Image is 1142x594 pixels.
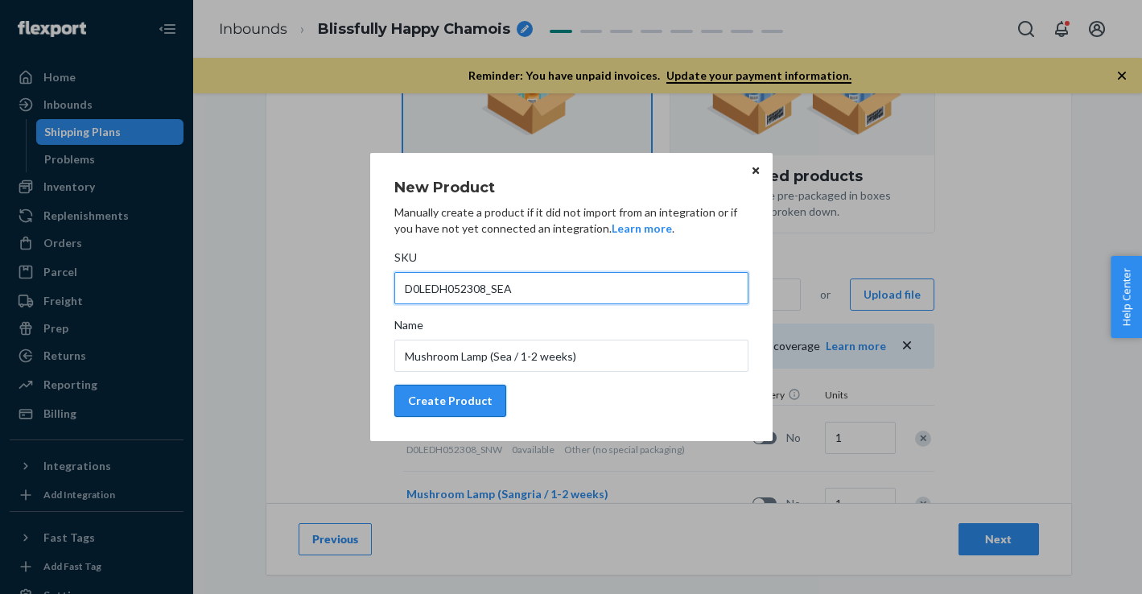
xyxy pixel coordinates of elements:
[408,393,493,409] div: Create Product
[394,340,748,372] input: Name
[394,177,748,198] h2: New Product
[394,317,423,340] span: Name
[394,272,748,304] input: SKU
[394,204,748,237] div: Manually create a product if it did not import from an integration or if you have not yet connect...
[394,250,417,272] span: SKU
[394,385,506,417] button: Create Product
[748,161,764,179] button: Close
[612,221,672,237] button: Learn more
